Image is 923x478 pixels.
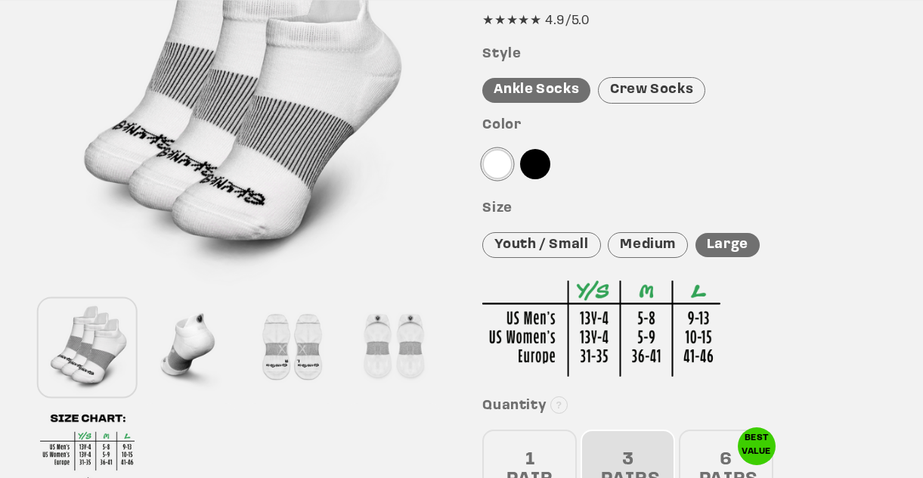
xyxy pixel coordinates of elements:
div: Large [695,233,760,258]
div: Ankle Socks [482,78,590,103]
img: Sizing Chart [482,281,720,377]
h3: Style [482,46,883,64]
div: Medium [608,232,688,259]
div: Youth / Small [482,232,600,259]
div: Crew Socks [598,77,705,104]
h3: Color [482,117,883,135]
h3: Quantity [482,398,883,415]
div: ★★★★★ 4.9/5.0 [482,10,883,33]
h3: Size [482,200,883,218]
